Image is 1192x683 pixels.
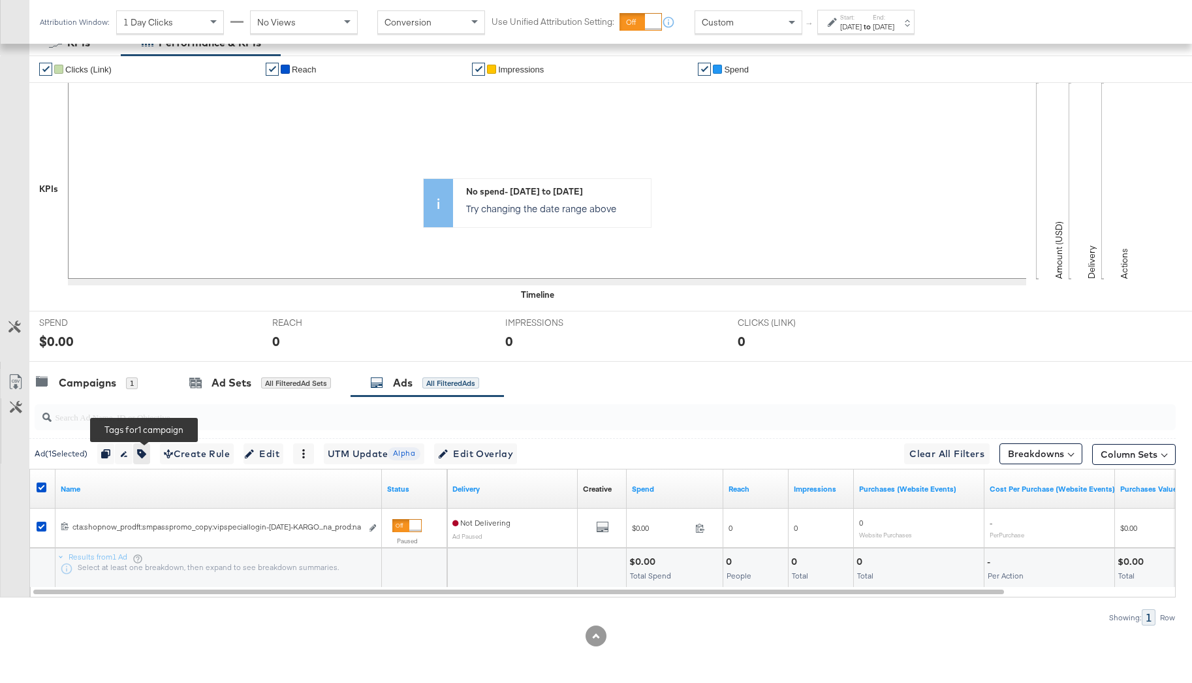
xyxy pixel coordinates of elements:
[39,317,137,329] span: SPEND
[1118,556,1148,568] div: $0.00
[804,22,816,27] span: ↑
[388,447,420,460] span: Alpha
[72,522,362,532] div: cta:shopnow_prodft:smpasspromo_copy:vipspeciallogin-[DATE]-KARGO...na_prod:na
[123,16,173,28] span: 1 Day Clicks
[856,556,866,568] div: 0
[266,63,279,76] a: ✔
[859,484,979,494] a: The number of times a purchase was made tracked by your Custom Audience pixel on your website aft...
[422,377,479,389] div: All Filtered Ads
[452,518,510,528] span: Not Delivering
[729,484,783,494] a: The number of people your ad was served to.
[1118,571,1135,580] span: Total
[292,65,317,74] span: Reach
[999,443,1082,464] button: Breakdowns
[61,484,377,494] a: Ad Name.
[698,63,711,76] a: ✔
[840,22,862,32] div: [DATE]
[990,484,1115,494] a: The average cost for each purchase tracked by your Custom Audience pixel on your website after pe...
[384,16,431,28] span: Conversion
[1120,523,1137,533] span: $0.00
[39,63,52,76] a: ✔
[65,65,112,74] span: Clicks (Link)
[629,556,659,568] div: $0.00
[324,443,424,464] button: UTM UpdateAlpha
[505,332,513,351] div: 0
[873,13,894,22] label: End:
[857,571,873,580] span: Total
[724,65,749,74] span: Spend
[990,531,1024,539] sub: Per Purchase
[583,484,612,494] div: Creative
[840,13,862,22] label: Start:
[1142,609,1155,626] div: 1
[39,18,110,27] div: Attribution Window:
[990,518,992,528] span: -
[583,484,612,494] a: Shows the creative associated with your ad.
[438,446,513,462] span: Edit Overlay
[39,332,74,351] div: $0.00
[247,446,279,462] span: Edit
[873,22,894,32] div: [DATE]
[160,443,234,464] button: Create Rule
[904,443,990,464] button: Clear All Filters
[272,317,370,329] span: REACH
[393,375,413,390] div: Ads
[472,63,485,76] a: ✔
[988,571,1024,580] span: Per Action
[791,556,801,568] div: 0
[726,556,736,568] div: 0
[392,537,422,545] label: Paused
[59,375,116,390] div: Campaigns
[987,556,994,568] div: -
[328,446,420,462] span: UTM Update
[35,448,87,460] div: Ad ( 1 Selected)
[452,532,482,540] sub: Ad Paused
[729,523,732,533] span: 0
[505,317,603,329] span: IMPRESSIONS
[702,16,734,28] span: Custom
[1092,444,1176,465] button: Column Sets
[498,65,544,74] span: Impressions
[738,332,745,351] div: 0
[862,22,873,31] strong: to
[859,531,912,539] sub: Website Purchases
[738,317,836,329] span: CLICKS (LINK)
[632,484,718,494] a: The total amount spent to date.
[452,484,572,494] a: Reflects the ability of your Ad to achieve delivery.
[52,399,1071,424] input: Search Ad Name, ID or Objective
[257,16,296,28] span: No Views
[164,446,230,462] span: Create Rule
[794,484,849,494] a: The number of times your ad was served. On mobile apps an ad is counted as served the first time ...
[727,571,751,580] span: People
[434,443,517,464] button: Edit Overlay
[126,377,138,389] div: 1
[261,377,331,389] div: All Filtered Ad Sets
[1108,613,1142,622] div: Showing:
[859,518,863,528] span: 0
[632,523,690,533] span: $0.00
[272,332,280,351] div: 0
[794,523,798,533] span: 0
[909,446,984,462] span: Clear All Filters
[466,202,644,215] p: Try changing the date range above
[466,185,644,198] div: No spend - [DATE] to [DATE]
[387,484,442,494] a: Shows the current state of your Ad.
[630,571,671,580] span: Total Spend
[1159,613,1176,622] div: Row
[792,571,808,580] span: Total
[212,375,251,390] div: Ad Sets
[243,443,283,464] button: Edit
[492,16,614,28] label: Use Unified Attribution Setting:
